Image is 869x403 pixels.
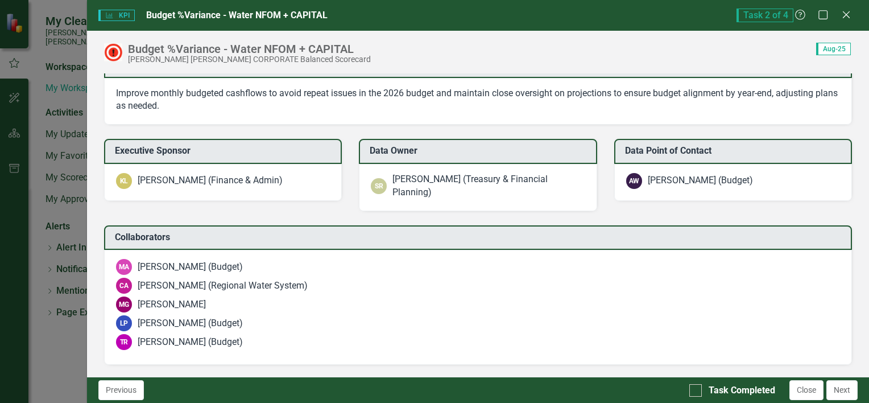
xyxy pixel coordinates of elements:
[116,173,132,189] div: KL
[826,380,858,400] button: Next
[104,43,122,61] img: Below MIN Target
[128,55,371,64] div: [PERSON_NAME] [PERSON_NAME] CORPORATE Balanced Scorecard
[626,173,642,189] div: AW
[138,261,243,274] div: [PERSON_NAME] (Budget)
[138,279,308,293] div: [PERSON_NAME] (Regional Water System)
[128,43,371,55] div: Budget %Variance​ - Water NFOM + CAPITAL
[138,336,243,349] div: [PERSON_NAME] (Budget)
[138,298,206,311] div: [PERSON_NAME]
[392,173,585,199] div: [PERSON_NAME] (Treasury & Financial Planning)
[138,317,243,330] div: [PERSON_NAME] (Budget)
[116,334,132,350] div: TR
[789,380,824,400] button: Close
[98,380,144,400] button: Previous
[115,146,335,156] h3: Executive Sponsor
[116,259,132,275] div: MA
[371,178,387,194] div: SR
[816,43,851,55] span: Aug-25
[116,297,132,312] div: MG
[116,315,132,331] div: LP
[138,174,283,187] div: [PERSON_NAME] (Finance & Admin)
[115,232,845,242] h3: Collaborators
[98,10,135,21] span: KPI
[146,10,328,20] span: Budget %Variance​ - Water NFOM + CAPITAL
[625,146,845,156] h3: Data Point of Contact
[116,278,132,294] div: CA
[370,146,590,156] h3: Data Owner
[648,174,753,187] div: [PERSON_NAME] (Budget)
[709,384,775,397] div: Task Completed
[116,87,840,113] p: Improve monthly budgeted cashflows to avoid repeat issues in the 2026 budget and maintain close o...
[736,9,793,22] span: Task 2 of 4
